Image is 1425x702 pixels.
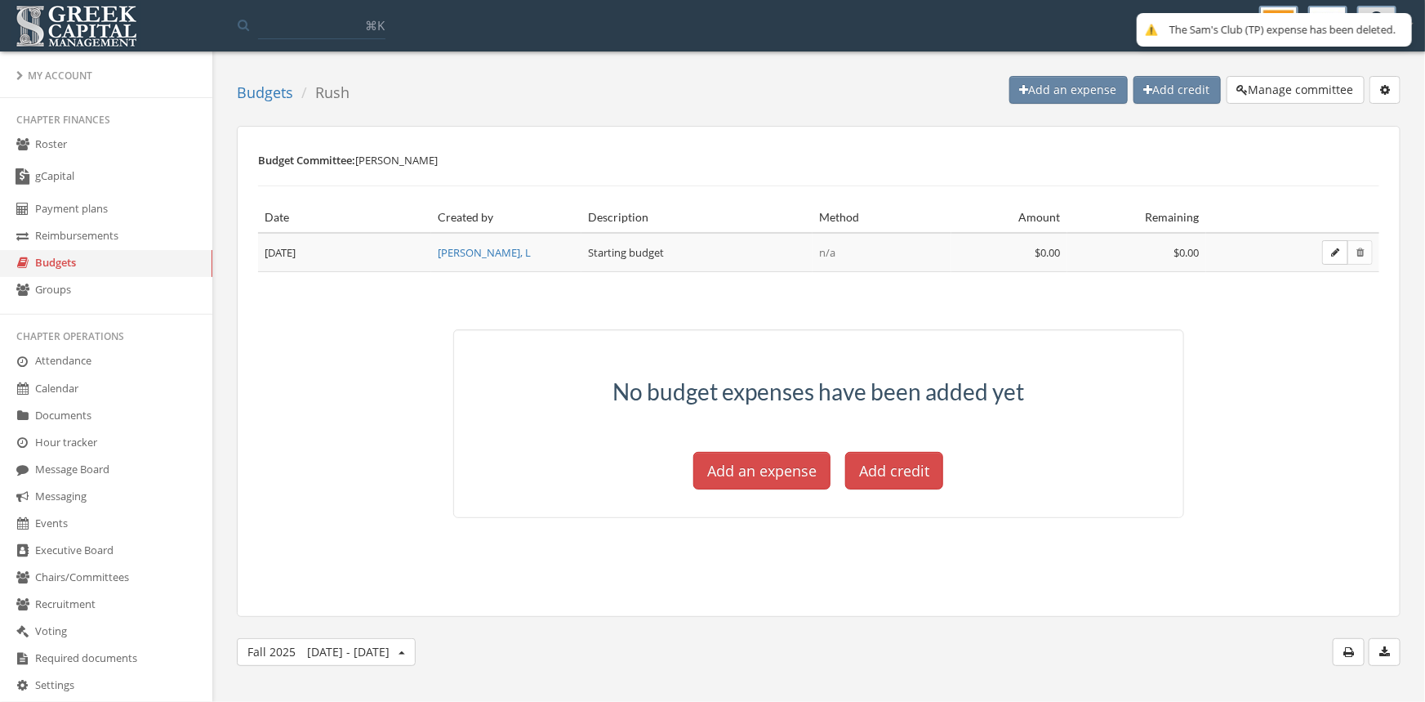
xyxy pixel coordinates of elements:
div: ⚠️ [1145,23,1161,37]
span: $0.00 [1174,245,1200,260]
div: The Sam's Club (TP) expense has been deleted. [1169,23,1396,37]
span: [DATE] - [DATE] [307,644,390,660]
div: Date [265,209,425,226]
span: ⌘K [365,17,385,34]
td: n/a [813,233,951,272]
span: Budget Committee: [258,153,355,168]
div: Method [819,209,945,226]
span: [DATE] [265,245,296,260]
a: [PERSON_NAME], L [438,245,531,260]
button: Add credit [845,452,943,490]
button: Add an expense [1009,76,1128,104]
button: Manage committee [1227,76,1365,104]
td: Starting budget [581,233,813,272]
button: Fall 2025[DATE] - [DATE] [237,638,416,666]
p: [PERSON_NAME] [258,151,1379,169]
div: Remaining [1074,209,1200,226]
button: Add an expense [693,452,831,490]
button: Add credit [1133,76,1221,104]
span: Fall 2025 [247,644,390,660]
a: Budgets [237,83,293,102]
div: Description [588,209,806,226]
div: Amount [958,209,1061,226]
li: Rush [293,83,350,104]
span: $0.00 [1035,245,1061,260]
h3: No budget expenses have been added yet [474,379,1164,405]
div: Created by [438,209,575,226]
div: My Account [16,69,196,83]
